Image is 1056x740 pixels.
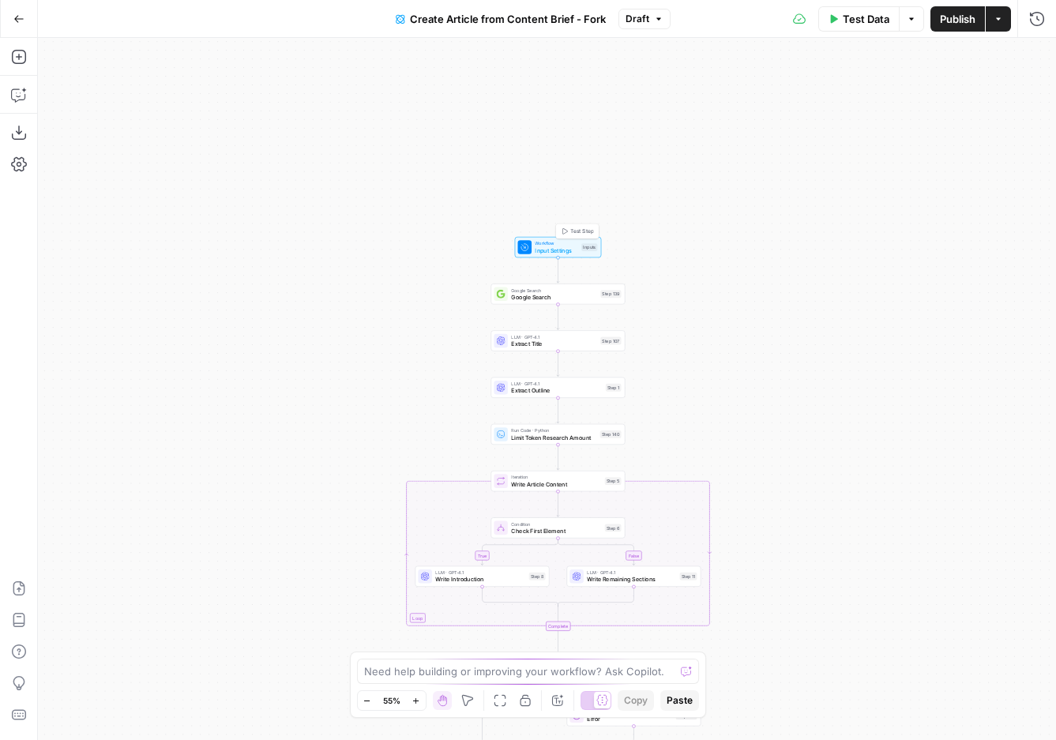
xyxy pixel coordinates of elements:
[435,575,525,584] span: Write Introduction
[435,569,525,576] span: LLM · GPT-4.1
[511,386,602,395] span: Extract Outline
[481,539,558,565] g: Edge from step_6 to step_8
[930,6,985,32] button: Publish
[587,569,676,576] span: LLM · GPT-4.1
[491,330,626,351] div: LLM · GPT-4.1Extract TitleStep 107
[680,573,697,580] div: Step 11
[535,240,577,247] span: Workflow
[618,690,654,711] button: Copy
[557,257,559,283] g: Edge from start to step_139
[667,693,693,708] span: Paste
[491,471,626,491] div: LoopIterationWrite Article ContentStep 5
[546,622,570,631] div: Complete
[557,398,559,423] g: Edge from step_1 to step_140
[581,243,597,251] div: Inputs
[383,694,400,707] span: 55%
[676,712,697,719] div: Step 142
[558,587,634,607] g: Edge from step_11 to step_6-conditional-end
[570,227,593,235] span: Test Step
[511,380,602,387] span: LLM · GPT-4.1
[511,474,601,481] span: Iteration
[618,9,671,29] button: Draft
[491,378,626,398] div: LLM · GPT-4.1Extract OutlineStep 1
[511,433,596,441] span: Limit Token Research Amount
[600,337,621,345] div: Step 107
[386,6,615,32] button: Create Article from Content Brief - Fork
[491,284,626,304] div: Google SearchGoogle SearchStep 139
[587,575,676,584] span: Write Remaining Sections
[558,226,597,237] button: Test Step
[511,427,596,434] span: Run Code · Python
[511,480,601,489] span: Write Article Content
[600,290,621,298] div: Step 139
[557,351,559,377] g: Edge from step_107 to step_1
[535,246,577,254] span: Input Settings
[566,705,701,726] div: ErrorErrorStep 142
[410,11,606,27] span: Create Article from Content Brief - Fork
[843,11,889,27] span: Test Data
[511,287,597,294] span: Google Search
[605,477,622,485] div: Step 5
[415,566,550,587] div: LLM · GPT-4.1Write IntroductionStep 8
[624,693,648,708] span: Copy
[511,527,601,535] span: Check First Element
[511,520,601,528] span: Condition
[660,690,699,711] button: Paste
[529,573,546,580] div: Step 8
[587,715,672,723] span: Error
[491,622,626,631] div: Complete
[483,587,558,607] g: Edge from step_8 to step_6-conditional-end
[606,384,622,392] div: Step 1
[511,333,597,340] span: LLM · GPT-4.1
[558,539,636,565] g: Edge from step_6 to step_11
[511,293,597,302] span: Google Search
[940,11,975,27] span: Publish
[557,631,559,656] g: Edge from step_5-iteration-end to step_141
[491,424,626,445] div: Run Code · PythonLimit Token Research AmountStep 140
[557,491,559,516] g: Edge from step_5 to step_6
[557,304,559,329] g: Edge from step_139 to step_107
[491,237,626,257] div: WorkflowInput SettingsInputsTest Step
[626,12,649,26] span: Draft
[491,517,626,538] div: ConditionCheck First ElementStep 6
[511,340,597,348] span: Extract Title
[605,524,622,532] div: Step 6
[600,430,622,438] div: Step 140
[566,566,701,587] div: LLM · GPT-4.1Write Remaining SectionsStep 11
[557,445,559,470] g: Edge from step_140 to step_5
[818,6,899,32] button: Test Data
